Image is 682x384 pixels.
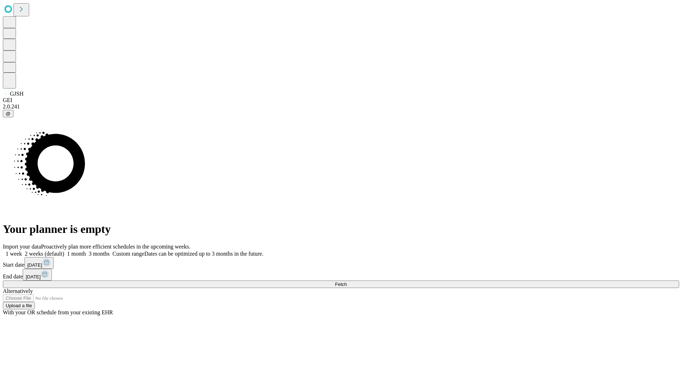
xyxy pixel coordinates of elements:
button: @ [3,110,13,117]
span: Custom range [113,251,144,257]
span: Alternatively [3,288,33,294]
button: [DATE] [23,269,52,281]
span: Proactively plan more efficient schedules in the upcoming weeks. [41,244,190,250]
span: Dates can be optimized up to 3 months in the future. [144,251,263,257]
span: Import your data [3,244,41,250]
div: End date [3,269,679,281]
button: Fetch [3,281,679,288]
span: 3 months [89,251,110,257]
span: 2 weeks (default) [25,251,64,257]
span: 1 week [6,251,22,257]
span: [DATE] [26,274,40,279]
span: @ [6,111,11,116]
div: 2.0.241 [3,103,679,110]
h1: Your planner is empty [3,223,679,236]
span: GJSH [10,91,23,97]
span: 1 month [67,251,86,257]
button: Upload a file [3,302,35,309]
span: Fetch [335,282,347,287]
div: Start date [3,257,679,269]
button: [DATE] [25,257,54,269]
div: GEI [3,97,679,103]
span: [DATE] [27,262,42,268]
span: With your OR schedule from your existing EHR [3,309,113,315]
